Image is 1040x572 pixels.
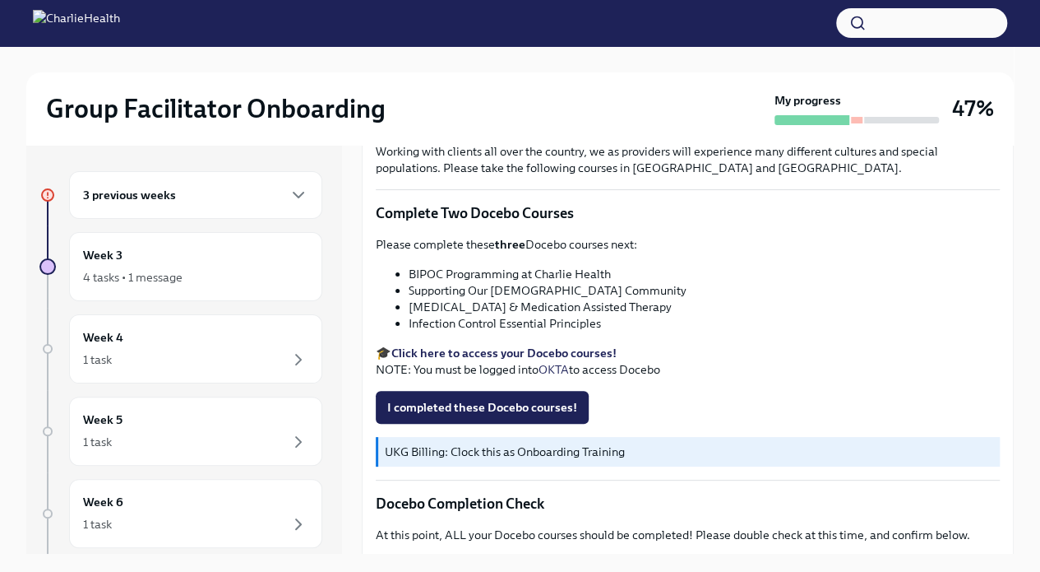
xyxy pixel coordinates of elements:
[83,186,176,204] h6: 3 previous weeks
[83,328,123,346] h6: Week 4
[376,494,1000,514] p: Docebo Completion Check
[39,314,322,384] a: Week 41 task
[83,351,112,368] div: 1 task
[495,237,525,252] strong: three
[376,236,1000,253] p: Please complete these Docebo courses next:
[69,171,322,219] div: 3 previous weeks
[409,282,1000,299] li: Supporting Our [DEMOGRAPHIC_DATA] Community
[46,92,386,125] h2: Group Facilitator Onboarding
[83,516,112,532] div: 1 task
[409,266,1000,282] li: BIPOC Programming at Charlie Health
[774,92,841,109] strong: My progress
[376,345,1000,378] p: 🎓 NOTE: You must be logged into to access Docebo
[39,397,322,466] a: Week 51 task
[387,399,577,416] span: I completed these Docebo courses!
[83,411,122,429] h6: Week 5
[952,94,994,123] h3: 47%
[33,10,120,36] img: CharlieHealth
[409,299,1000,315] li: [MEDICAL_DATA] & Medication Assisted Therapy
[538,362,569,377] a: OKTA
[391,346,617,360] a: Click here to access your Docebo courses!
[83,434,112,450] div: 1 task
[376,203,1000,223] p: Complete Two Docebo Courses
[83,269,183,286] div: 4 tasks • 1 message
[376,527,1000,543] p: At this point, ALL your Docebo courses should be completed! Please double check at this time, and...
[39,479,322,548] a: Week 61 task
[83,246,122,264] h6: Week 3
[39,232,322,301] a: Week 34 tasks • 1 message
[409,315,1000,332] li: Infection Control Essential Principles
[83,493,123,511] h6: Week 6
[376,143,1000,176] p: Working with clients all over the country, we as providers will experience many different culture...
[385,444,993,460] p: UKG Billing: Clock this as Onboarding Training
[376,391,589,424] button: I completed these Docebo courses!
